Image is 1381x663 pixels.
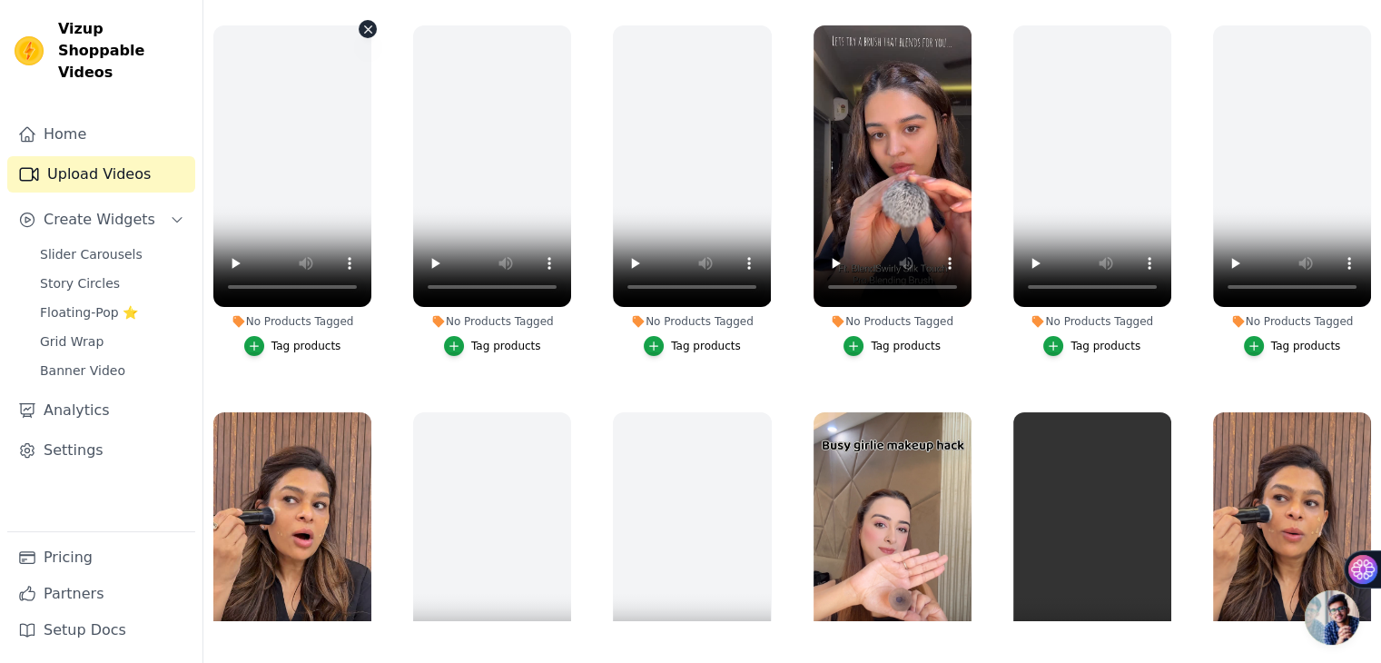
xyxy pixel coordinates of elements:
img: Vizup [15,36,44,65]
a: Slider Carousels [29,242,195,267]
button: Tag products [1244,336,1341,356]
div: No Products Tagged [1013,314,1171,329]
div: Tag products [871,339,941,353]
a: Pricing [7,539,195,576]
button: Tag products [1043,336,1140,356]
span: Slider Carousels [40,245,143,263]
a: Banner Video [29,358,195,383]
div: Tag products [671,339,741,353]
span: Floating-Pop ⭐ [40,303,138,322]
a: Analytics [7,392,195,429]
button: Video Delete [359,20,377,38]
div: Tag products [1070,339,1140,353]
button: Create Widgets [7,202,195,238]
button: Tag products [644,336,741,356]
div: No Products Tagged [814,314,972,329]
div: No Products Tagged [613,314,771,329]
a: Floating-Pop ⭐ [29,300,195,325]
a: Partners [7,576,195,612]
button: Tag products [444,336,541,356]
span: Vizup Shoppable Videos [58,18,188,84]
div: Open chat [1305,590,1359,645]
a: Grid Wrap [29,329,195,354]
a: Upload Videos [7,156,195,193]
span: Create Widgets [44,209,155,231]
span: Story Circles [40,274,120,292]
div: Tag products [471,339,541,353]
button: Tag products [843,336,941,356]
span: Banner Video [40,361,125,380]
a: Settings [7,432,195,469]
span: Grid Wrap [40,332,104,351]
div: No Products Tagged [1213,314,1371,329]
div: Tag products [1271,339,1341,353]
div: Tag products [271,339,341,353]
a: Setup Docs [7,612,195,648]
div: No Products Tagged [413,314,571,329]
a: Story Circles [29,271,195,296]
button: Tag products [244,336,341,356]
a: Home [7,116,195,153]
div: No Products Tagged [213,314,371,329]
